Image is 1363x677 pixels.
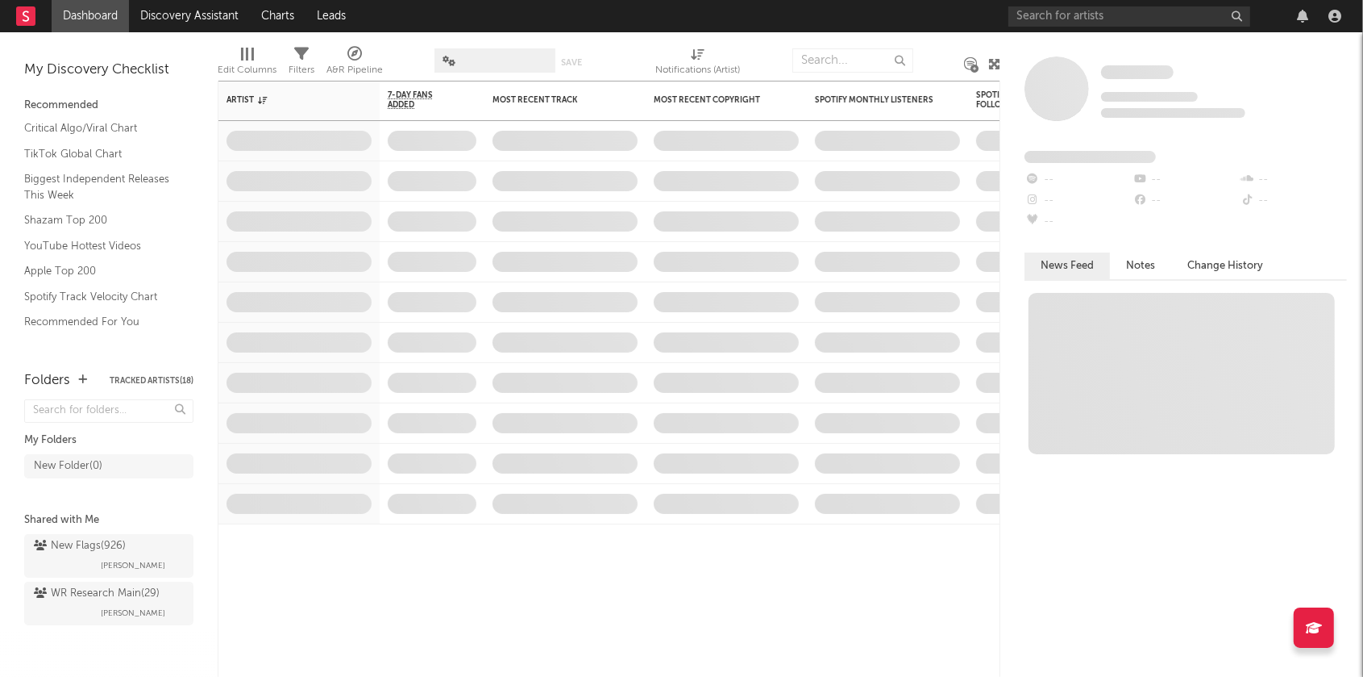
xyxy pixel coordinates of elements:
[1024,169,1132,190] div: --
[24,61,193,80] div: My Discovery Checklist
[34,584,160,604] div: WR Research Main ( 29 )
[101,604,165,623] span: [PERSON_NAME]
[24,262,177,280] a: Apple Top 200
[24,145,177,163] a: TikTok Global Chart
[1240,190,1347,211] div: --
[289,61,314,80] div: Filters
[24,454,193,478] a: New Folder(0)
[1024,211,1132,232] div: --
[24,339,177,372] a: TikTok Videos Assistant / Last 7 Days - Top
[1024,253,1110,279] button: News Feed
[218,61,276,80] div: Edit Columns
[1024,151,1156,163] span: Fans Added by Platform
[24,511,193,530] div: Shared with Me
[34,457,102,476] div: New Folder ( 0 )
[24,399,193,423] input: Search for folders...
[1110,253,1171,279] button: Notes
[24,431,193,450] div: My Folders
[101,556,165,575] span: [PERSON_NAME]
[1132,190,1239,211] div: --
[24,534,193,578] a: New Flags(926)[PERSON_NAME]
[792,48,913,73] input: Search...
[1024,190,1132,211] div: --
[24,288,177,306] a: Spotify Track Velocity Chart
[218,40,276,87] div: Edit Columns
[289,40,314,87] div: Filters
[326,61,383,80] div: A&R Pipeline
[24,237,177,255] a: YouTube Hottest Videos
[1101,92,1198,102] span: Tracking Since: [DATE]
[1008,6,1250,27] input: Search for artists
[656,40,741,87] div: Notifications (Artist)
[326,40,383,87] div: A&R Pipeline
[1171,253,1279,279] button: Change History
[34,537,126,556] div: New Flags ( 926 )
[110,377,193,385] button: Tracked Artists(18)
[1101,108,1245,118] span: 0 fans last week
[1101,65,1174,81] a: Some Artist
[226,95,347,105] div: Artist
[492,95,613,105] div: Most Recent Track
[24,313,177,331] a: Recommended For You
[24,96,193,115] div: Recommended
[388,90,452,110] span: 7-Day Fans Added
[24,211,177,229] a: Shazam Top 200
[24,170,177,203] a: Biggest Independent Releases This Week
[1101,65,1174,79] span: Some Artist
[1240,169,1347,190] div: --
[656,61,741,80] div: Notifications (Artist)
[976,90,1033,110] div: Spotify Followers
[1132,169,1239,190] div: --
[815,95,936,105] div: Spotify Monthly Listeners
[24,119,177,137] a: Critical Algo/Viral Chart
[24,582,193,625] a: WR Research Main(29)[PERSON_NAME]
[24,371,70,391] div: Folders
[654,95,775,105] div: Most Recent Copyright
[561,58,582,67] button: Save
